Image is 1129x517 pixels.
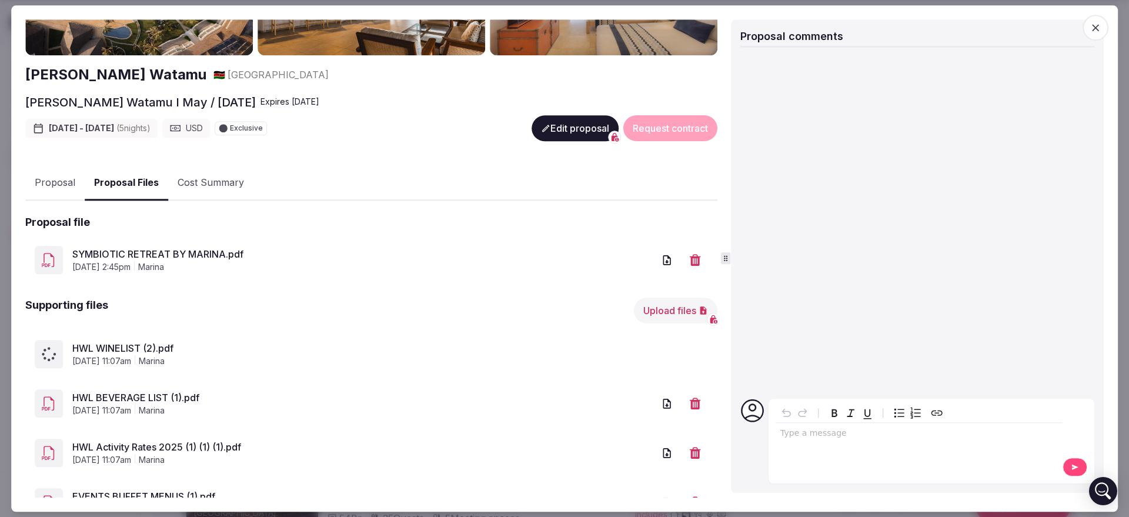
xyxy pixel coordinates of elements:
span: [DATE] 11:07am [72,454,131,466]
span: ( 5 night s ) [116,123,151,133]
button: Underline [859,405,876,421]
a: HWL Activity Rates 2025 (1) (1) (1).pdf [72,440,654,454]
button: Bulleted list [891,405,907,421]
button: Create link [928,405,945,421]
a: SYMBIOTIC RETREAT BY MARINA.pdf [72,247,654,261]
button: 🇰🇪 [213,68,225,81]
span: [DATE] 2:45pm [72,261,131,273]
button: Bold [826,405,843,421]
button: Upload files [634,298,717,323]
div: USD [162,119,210,138]
span: [DATE] 11:07am [72,355,131,367]
span: Exclusive [230,125,263,132]
div: editable markdown [776,423,1063,446]
div: Expire s [DATE] [260,96,319,108]
button: Cost Summary [168,166,253,201]
span: [DATE] 11:07am [72,405,131,416]
div: toggle group [891,405,924,421]
a: EVENTS BUFFET MENUS (1).pdf [72,489,654,503]
a: [PERSON_NAME] Watamu [25,65,206,85]
span: marina [139,454,165,466]
button: Proposal [25,166,85,201]
h2: Supporting files [25,298,108,323]
button: Edit proposal [532,115,619,141]
h2: Proposal file [25,215,90,229]
a: HWL BEVERAGE LIST (1).pdf [72,391,654,405]
button: Numbered list [907,405,924,421]
span: marina [139,355,165,367]
span: HWL WINELIST (2).pdf [72,341,708,355]
span: marina [138,261,164,273]
span: Proposal comments [740,30,843,42]
button: Italic [843,405,859,421]
span: [GEOGRAPHIC_DATA] [228,68,329,81]
span: marina [139,405,165,416]
h2: [PERSON_NAME] Watamu I May / [DATE] [25,94,256,111]
span: [DATE] - [DATE] [49,122,151,134]
button: Proposal Files [85,166,168,201]
span: 🇰🇪 [213,69,225,81]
